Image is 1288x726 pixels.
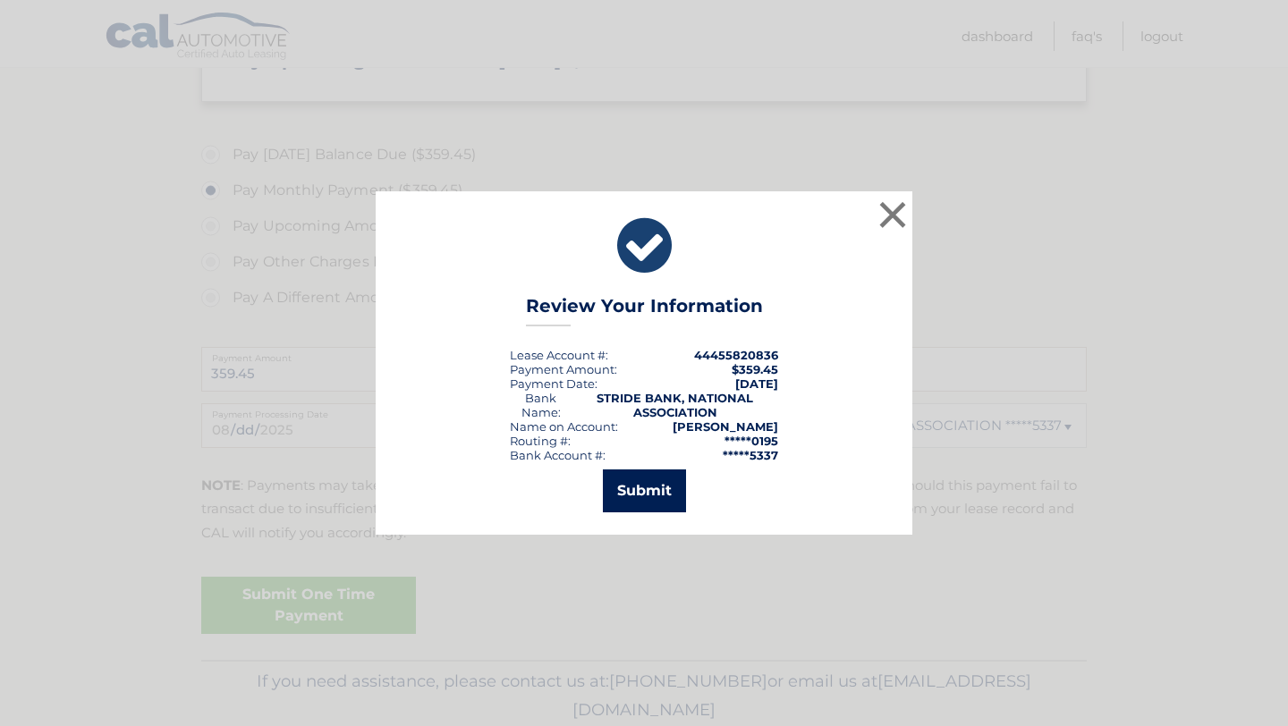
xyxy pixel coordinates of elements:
[597,391,753,419] strong: STRIDE BANK, NATIONAL ASSOCIATION
[510,391,572,419] div: Bank Name:
[875,197,911,232] button: ×
[735,376,778,391] span: [DATE]
[510,434,571,448] div: Routing #:
[510,448,606,462] div: Bank Account #:
[526,295,763,326] h3: Review Your Information
[510,376,595,391] span: Payment Date
[510,419,618,434] div: Name on Account:
[673,419,778,434] strong: [PERSON_NAME]
[510,376,597,391] div: :
[603,469,686,512] button: Submit
[510,348,608,362] div: Lease Account #:
[510,362,617,376] div: Payment Amount:
[694,348,778,362] strong: 44455820836
[732,362,778,376] span: $359.45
